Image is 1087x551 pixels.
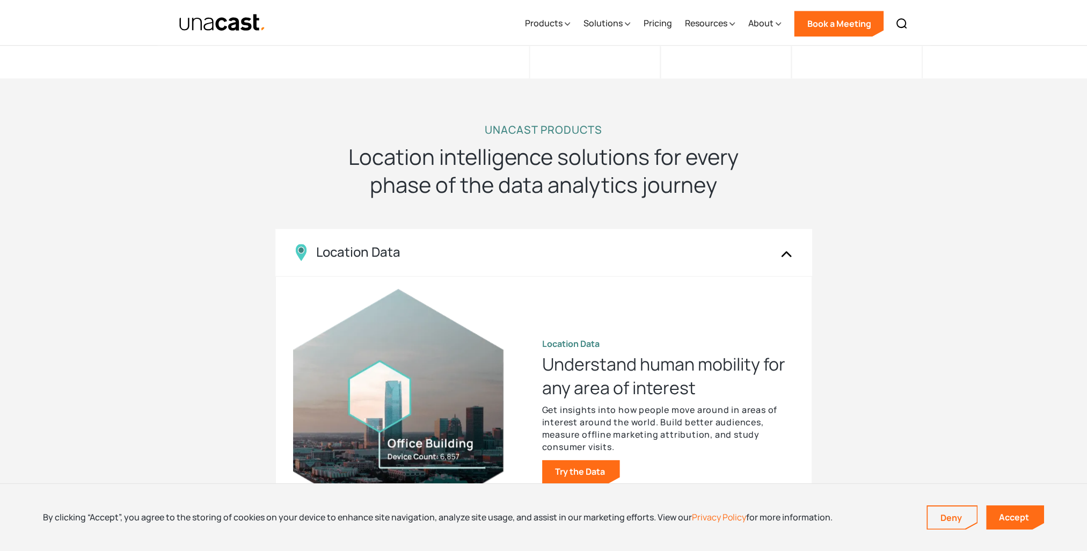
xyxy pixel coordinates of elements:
[643,2,672,46] a: Pricing
[329,143,758,199] h2: Location intelligence solutions for every phase of the data analytics journey
[524,17,562,30] div: Products
[293,244,310,261] img: Location Data icon
[748,17,773,30] div: About
[684,2,735,46] div: Resources
[293,289,504,532] img: visualization with the image of the city of the Location Data
[179,13,266,32] a: home
[692,511,746,523] a: Privacy Policy
[542,338,600,350] strong: Location Data
[43,511,833,523] div: By clicking “Accept”, you agree to the storing of cookies on your device to enhance site navigati...
[583,2,630,46] div: Solutions
[895,17,908,30] img: Search icon
[748,2,781,46] div: About
[684,17,727,30] div: Resources
[583,17,622,30] div: Solutions
[485,121,602,139] h2: UNACAST PRODUCTS
[986,505,1044,530] a: Accept
[794,11,884,37] a: Book a Meeting
[542,404,794,453] p: Get insights into how people move around in areas of interest around the world. Build better audi...
[179,13,266,32] img: Unacast text logo
[542,460,620,483] a: Try the Data
[316,244,400,260] div: Location Data
[928,506,977,529] a: Deny
[542,352,794,400] h3: Understand human mobility for any area of interest
[524,2,570,46] div: Products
